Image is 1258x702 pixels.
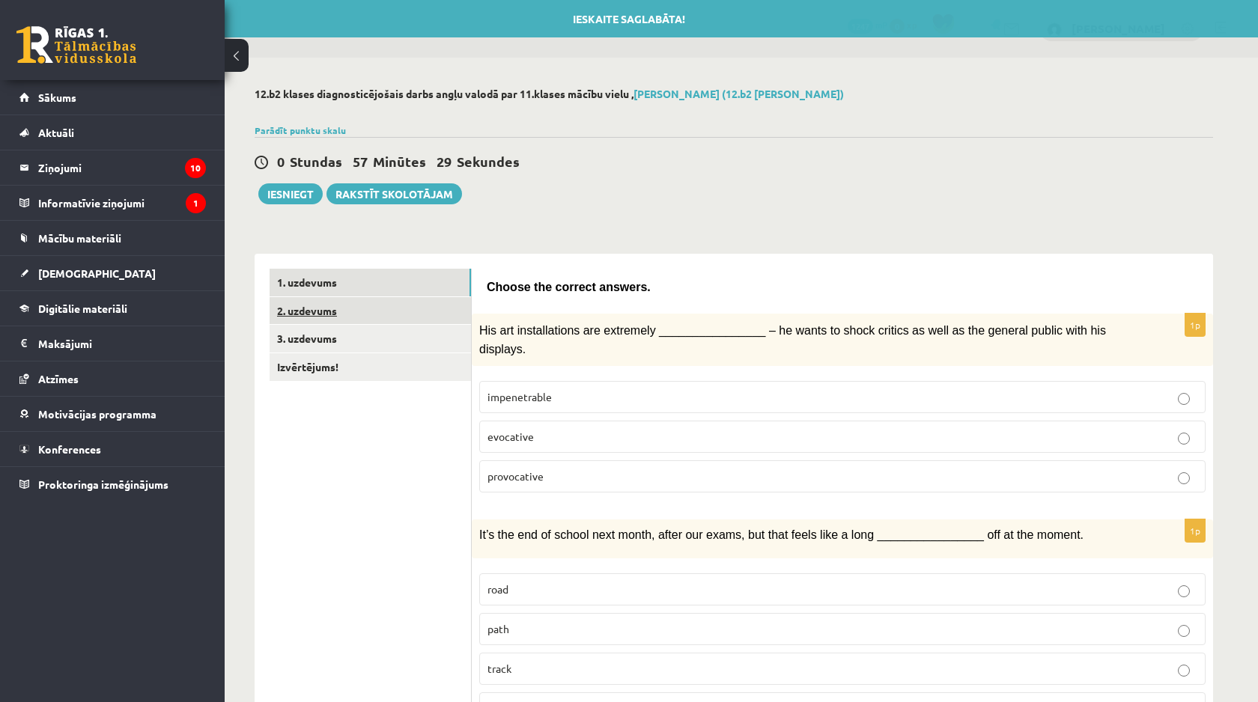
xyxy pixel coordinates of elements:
[19,291,206,326] a: Digitālie materiāli
[487,662,511,675] span: track
[185,158,206,178] i: 10
[258,183,323,204] button: Iesniegt
[38,126,74,139] span: Aktuāli
[38,326,206,361] legend: Maksājumi
[487,390,552,403] span: impenetrable
[255,124,346,136] a: Parādīt punktu skalu
[487,430,534,443] span: evocative
[19,115,206,150] a: Aktuāli
[277,153,285,170] span: 0
[290,153,342,170] span: Stundas
[457,153,520,170] span: Sekundes
[437,153,452,170] span: 29
[479,528,1084,541] span: It’s the end of school next month, after our exams, but that feels like a long ________________ o...
[38,91,76,104] span: Sākums
[487,469,544,483] span: provocative
[19,397,206,431] a: Motivācijas programma
[353,153,368,170] span: 57
[38,266,156,280] span: [DEMOGRAPHIC_DATA]
[16,26,136,64] a: Rīgas 1. Tālmācības vidusskola
[1185,313,1206,337] p: 1p
[38,407,157,421] span: Motivācijas programma
[1178,472,1190,484] input: provocative
[1178,433,1190,445] input: evocative
[38,442,101,456] span: Konferences
[19,221,206,255] a: Mācību materiāli
[326,183,462,204] a: Rakstīt skolotājam
[38,150,206,185] legend: Ziņojumi
[1178,665,1190,677] input: track
[19,361,206,396] a: Atzīmes
[1178,585,1190,597] input: road
[487,622,509,635] span: path
[38,231,121,245] span: Mācību materiāli
[373,153,426,170] span: Minūtes
[479,324,1106,355] span: His art installations are extremely ________________ – he wants to shock critics as well as the g...
[38,477,168,491] span: Proktoringa izmēģinājums
[270,353,471,381] a: Izvērtējums!
[270,297,471,325] a: 2. uzdevums
[255,88,1213,100] h2: 12.b2 klases diagnosticējošais darbs angļu valodā par 11.klases mācību vielu ,
[19,256,206,290] a: [DEMOGRAPHIC_DATA]
[19,186,206,220] a: Informatīvie ziņojumi1
[1178,625,1190,637] input: path
[270,269,471,296] a: 1. uzdevums
[38,302,127,315] span: Digitālie materiāli
[38,372,79,385] span: Atzīmes
[487,582,508,596] span: road
[19,432,206,466] a: Konferences
[270,325,471,352] a: 3. uzdevums
[19,150,206,185] a: Ziņojumi10
[186,193,206,213] i: 1
[19,326,206,361] a: Maksājumi
[1185,519,1206,543] p: 1p
[633,87,844,100] a: [PERSON_NAME] (12.b2 [PERSON_NAME])
[487,281,651,293] span: Choose the correct answers.
[19,467,206,501] a: Proktoringa izmēģinājums
[19,80,206,115] a: Sākums
[1178,393,1190,405] input: impenetrable
[38,186,206,220] legend: Informatīvie ziņojumi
